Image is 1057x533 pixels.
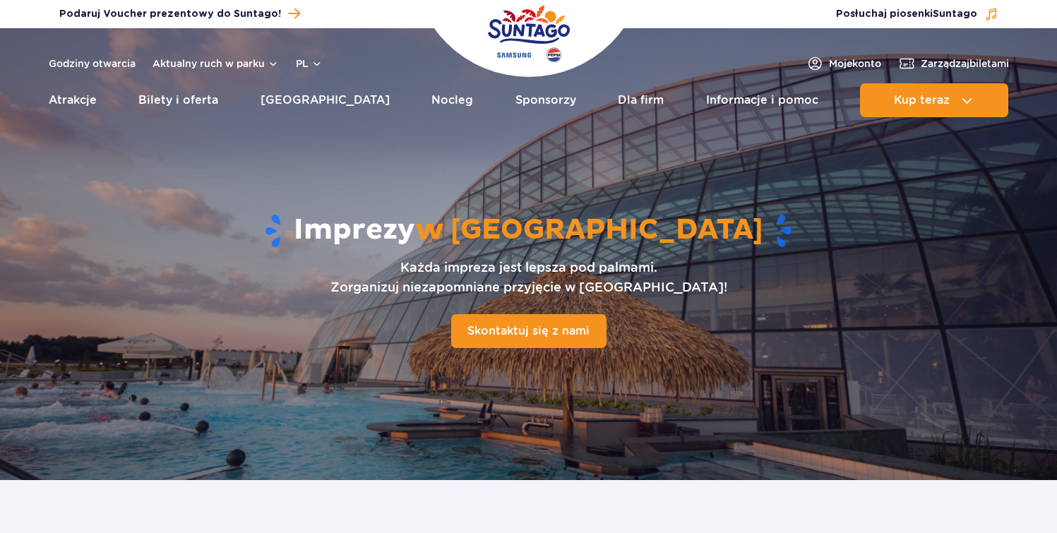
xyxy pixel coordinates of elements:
a: Nocleg [431,83,473,117]
span: Skontaktuj się z nami [467,324,590,337]
p: Każda impreza jest lepsza pod palmami. Zorganizuj niezapomniane przyjęcie w [GEOGRAPHIC_DATA]! [330,258,727,297]
span: Podaruj Voucher prezentowy do Suntago! [59,7,281,21]
span: Zarządzaj biletami [921,56,1009,71]
a: Mojekonto [806,55,881,72]
a: Skontaktuj się z nami [451,314,607,348]
span: Kup teraz [894,94,950,107]
a: [GEOGRAPHIC_DATA] [261,83,390,117]
span: Moje konto [829,56,881,71]
h1: Imprezy [75,212,983,249]
a: Zarządzajbiletami [898,55,1009,72]
button: Posłuchaj piosenkiSuntago [836,7,998,21]
span: Suntago [933,9,977,19]
span: Posłuchaj piosenki [836,7,977,21]
a: Sponsorzy [515,83,576,117]
button: Kup teraz [860,83,1008,117]
a: Podaruj Voucher prezentowy do Suntago! [59,4,300,23]
a: Godziny otwarcia [49,56,136,71]
span: w [GEOGRAPHIC_DATA] [415,212,763,248]
a: Dla firm [618,83,664,117]
a: Bilety i oferta [138,83,218,117]
a: Atrakcje [49,83,97,117]
button: pl [296,56,323,71]
button: Aktualny ruch w parku [153,58,279,69]
a: Informacje i pomoc [706,83,818,117]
